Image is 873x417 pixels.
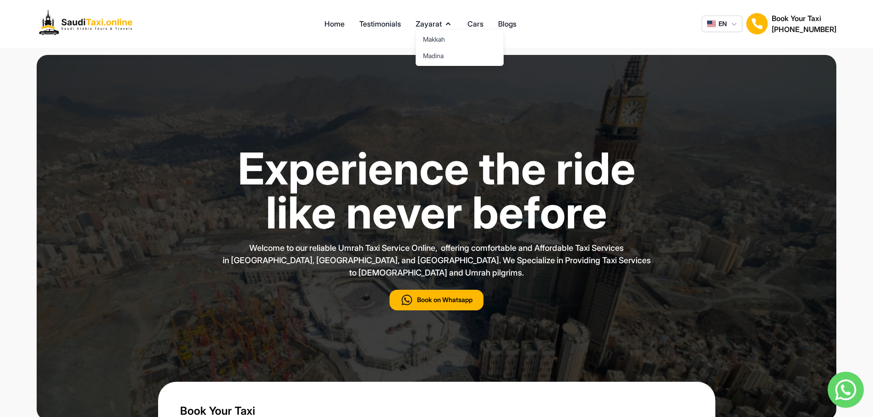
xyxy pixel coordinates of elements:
a: Blogs [498,18,516,29]
div: Book Your Taxi [772,13,836,35]
h1: Book Your Taxi [772,13,836,24]
h2: [PHONE_NUMBER] [772,24,836,35]
a: Cars [467,18,483,29]
button: Zayarat [416,18,453,29]
a: Madina [416,48,504,64]
a: Testimonials [359,18,401,29]
p: Welcome to our reliable Umrah Taxi Service Online, offering comfortable and Affordable Taxi Servi... [208,242,666,279]
img: whatsapp [828,372,864,408]
a: Makkah [416,31,504,48]
button: Book on Whatsapp [390,290,483,310]
a: Home [324,18,345,29]
img: Logo [37,7,139,40]
img: call [401,293,413,307]
button: EN [702,16,742,32]
span: EN [719,19,727,28]
img: Book Your Taxi [746,13,768,35]
h1: Experience the ride like never before [224,146,650,234]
